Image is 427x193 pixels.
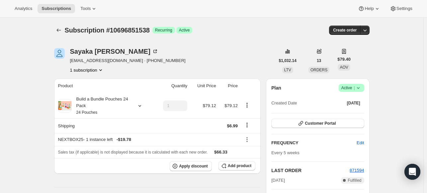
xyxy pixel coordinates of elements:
[42,6,71,11] span: Subscriptions
[15,6,32,11] span: Analytics
[70,57,186,64] span: [EMAIL_ADDRESS][DOMAIN_NAME] · [PHONE_NUMBER]
[155,28,172,33] span: Recurring
[271,177,285,184] span: [DATE]
[58,136,238,143] div: NEXTBOX25 - 1 instance left
[340,65,348,70] span: AOV
[347,100,360,106] span: [DATE]
[11,4,36,13] button: Analytics
[354,85,355,91] span: |
[65,27,150,34] span: Subscription #10696851538
[357,140,364,146] span: Edit
[404,164,420,180] div: Open Intercom Messenger
[224,103,238,108] span: $79.12
[313,56,325,65] button: 13
[70,48,158,55] div: Sayaka [PERSON_NAME]
[76,4,101,13] button: Tools
[214,150,227,155] span: $66.33
[329,26,361,35] button: Create order
[271,119,364,128] button: Customer Portal
[38,4,75,13] button: Subscriptions
[350,168,364,173] a: 871594
[333,28,357,33] span: Create order
[354,4,384,13] button: Help
[271,167,350,174] h2: LAST ORDER
[271,140,357,146] h2: FREQUENCY
[117,136,131,143] span: - $19.78
[337,56,351,63] span: $79.40
[154,79,189,93] th: Quantity
[242,101,252,109] button: Product actions
[343,98,364,108] button: [DATE]
[218,161,255,170] button: Add product
[179,28,190,33] span: Active
[189,79,218,93] th: Unit Price
[396,6,412,11] span: Settings
[341,85,362,91] span: Active
[348,178,361,183] span: Fulfilled
[227,123,238,128] span: $6.99
[228,163,251,168] span: Add product
[242,121,252,129] button: Shipping actions
[70,67,104,73] button: Product actions
[271,150,299,155] span: Every 5 weeks
[284,68,291,72] span: LTV
[71,96,131,116] div: Build a Bundle Pouches 24 Pack
[54,26,63,35] button: Subscriptions
[80,6,91,11] span: Tools
[203,103,216,108] span: $79.12
[350,167,364,174] button: 871594
[365,6,374,11] span: Help
[179,163,208,169] span: Apply discount
[305,121,336,126] span: Customer Portal
[310,68,327,72] span: ORDERS
[58,150,208,155] span: Sales tax (if applicable) is not displayed because it is calculated with each new order.
[218,79,240,93] th: Price
[353,138,368,148] button: Edit
[271,100,297,106] span: Created Date
[170,161,212,171] button: Apply discount
[271,85,281,91] h2: Plan
[279,58,297,63] span: $1,032.14
[54,118,154,133] th: Shipping
[317,58,321,63] span: 13
[76,110,97,115] small: 24 Pouches
[386,4,416,13] button: Settings
[54,48,65,59] span: Sayaka Ryan
[54,79,154,93] th: Product
[275,56,300,65] button: $1,032.14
